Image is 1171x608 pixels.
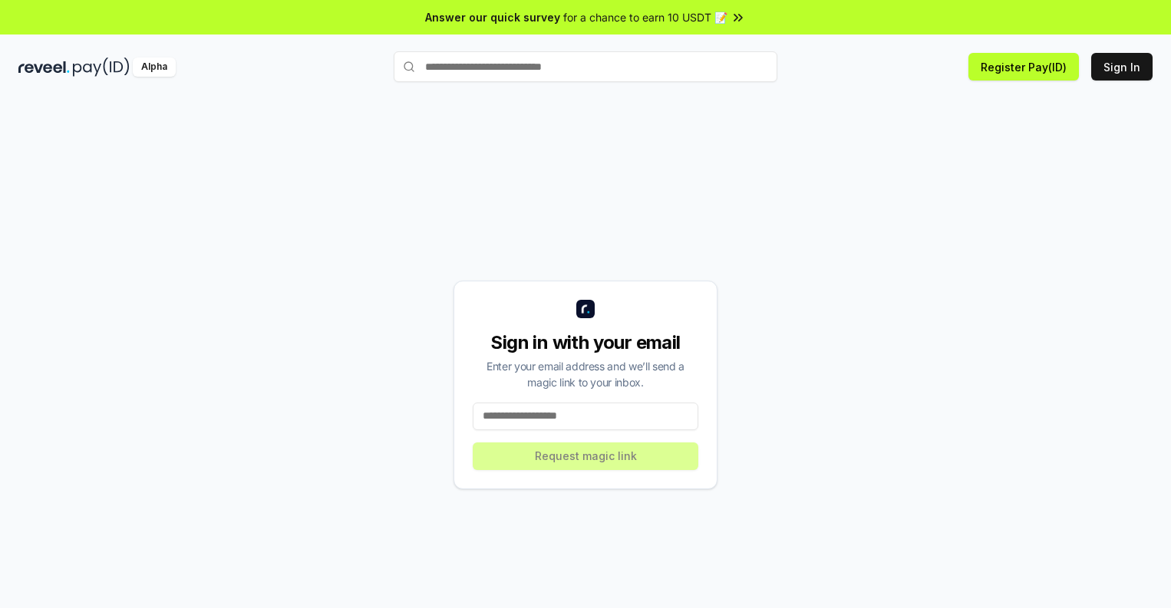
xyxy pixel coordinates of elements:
div: Alpha [133,58,176,77]
img: logo_small [576,300,595,318]
img: pay_id [73,58,130,77]
span: Answer our quick survey [425,9,560,25]
button: Register Pay(ID) [968,53,1079,81]
div: Enter your email address and we’ll send a magic link to your inbox. [473,358,698,390]
button: Sign In [1091,53,1153,81]
div: Sign in with your email [473,330,698,355]
img: reveel_dark [18,58,70,77]
span: for a chance to earn 10 USDT 📝 [563,9,727,25]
